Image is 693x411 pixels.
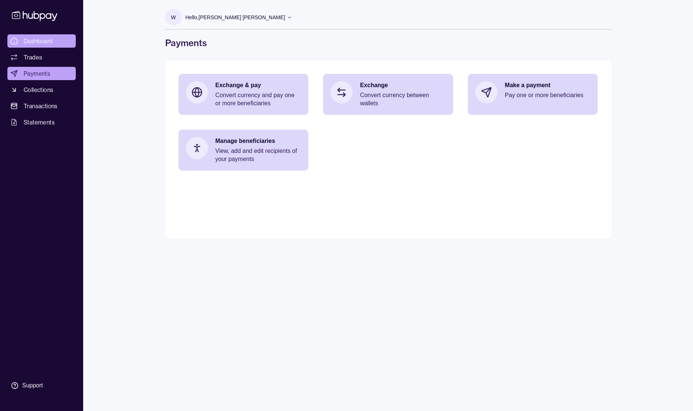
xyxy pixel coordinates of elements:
a: Transactions [7,99,76,113]
span: Trades [24,53,42,62]
a: Support [7,378,76,393]
p: W [171,13,176,21]
a: Trades [7,51,76,64]
p: Make a payment [505,81,591,89]
a: Make a paymentPay one or more beneficiaries [468,74,598,111]
h1: Payments [165,37,611,49]
div: Support [22,381,43,390]
span: Collections [24,85,53,94]
p: Hello, [PERSON_NAME] [PERSON_NAME] [186,13,285,21]
a: Manage beneficiariesView, add and edit recipients of your payments [179,130,309,171]
p: Exchange & pay [215,81,301,89]
p: View, add and edit recipients of your payments [215,147,301,163]
span: Statements [24,118,55,127]
a: Dashboard [7,34,76,48]
p: Convert currency between wallets [360,91,446,107]
a: Payments [7,67,76,80]
p: Exchange [360,81,446,89]
span: Dashboard [24,37,53,45]
a: Collections [7,83,76,96]
p: Manage beneficiaries [215,137,301,145]
span: Payments [24,69,50,78]
a: Statements [7,116,76,129]
a: ExchangeConvert currency between wallets [323,74,453,115]
p: Convert currency and pay one or more beneficiaries [215,91,301,107]
p: Pay one or more beneficiaries [505,91,591,99]
span: Transactions [24,102,58,110]
a: Exchange & payConvert currency and pay one or more beneficiaries [179,74,309,115]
